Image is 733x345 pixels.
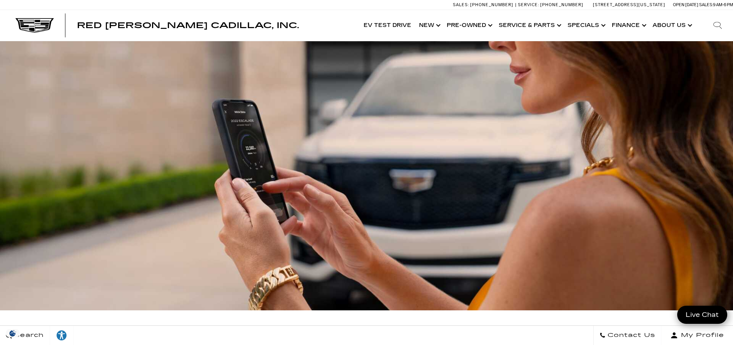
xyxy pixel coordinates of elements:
span: My Profile [678,330,724,341]
a: Explore your accessibility options [50,326,73,345]
a: Contact Us [593,326,661,345]
a: [STREET_ADDRESS][US_STATE] [593,2,665,7]
span: Search [12,330,44,341]
span: Open [DATE] [673,2,698,7]
span: Service: [518,2,539,7]
span: Contact Us [606,330,655,341]
img: Cadillac Dark Logo with Cadillac White Text [15,18,54,33]
div: Explore your accessibility options [50,330,73,341]
a: New [415,10,443,41]
span: [PHONE_NUMBER] [470,2,513,7]
span: [PHONE_NUMBER] [540,2,583,7]
a: Service: [PHONE_NUMBER] [515,3,585,7]
a: About Us [649,10,695,41]
a: Sales: [PHONE_NUMBER] [453,3,515,7]
span: Sales: [699,2,713,7]
a: Live Chat [677,306,727,324]
span: 9 AM-6 PM [713,2,733,7]
section: Click to Open Cookie Consent Modal [4,329,22,337]
span: Red [PERSON_NAME] Cadillac, Inc. [77,21,299,30]
a: EV Test Drive [360,10,415,41]
span: Sales: [453,2,469,7]
img: Opt-Out Icon [4,329,22,337]
button: Open user profile menu [661,326,733,345]
a: Service & Parts [495,10,564,41]
a: Specials [564,10,608,41]
span: Live Chat [682,310,723,319]
a: Red [PERSON_NAME] Cadillac, Inc. [77,22,299,29]
a: Finance [608,10,649,41]
h1: Cadillac Premium Pickup and Delivery [119,323,615,338]
a: Pre-Owned [443,10,495,41]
